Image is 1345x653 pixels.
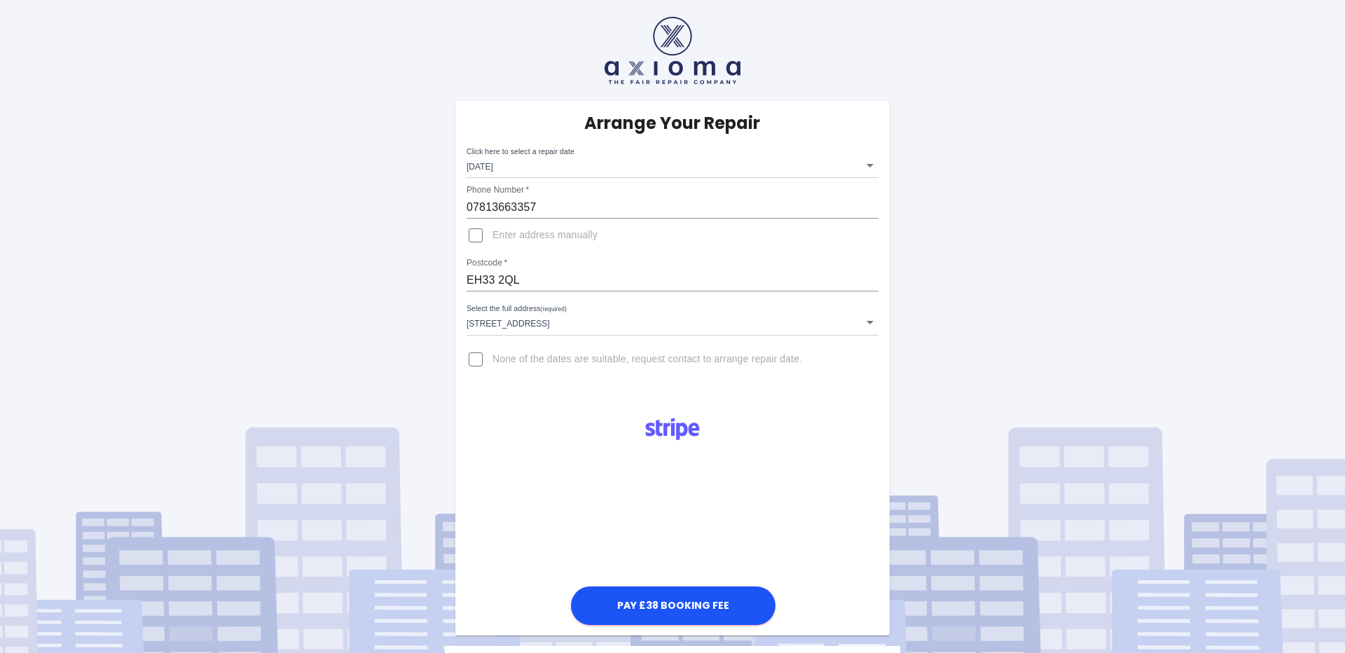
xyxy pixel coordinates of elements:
[467,257,507,269] label: Postcode
[467,184,529,196] label: Phone Number
[637,413,708,446] img: Logo
[541,306,567,312] small: (required)
[467,153,878,178] div: [DATE]
[605,17,740,84] img: axioma
[492,228,598,242] span: Enter address manually
[467,310,878,335] div: [STREET_ADDRESS]
[467,303,567,315] label: Select the full address
[571,586,775,625] button: Pay £38 Booking Fee
[492,352,802,366] span: None of the dates are suitable, request contact to arrange repair date.
[467,146,574,157] label: Click here to select a repair date
[567,450,778,582] iframe: Secure payment input frame
[584,112,760,135] h5: Arrange Your Repair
